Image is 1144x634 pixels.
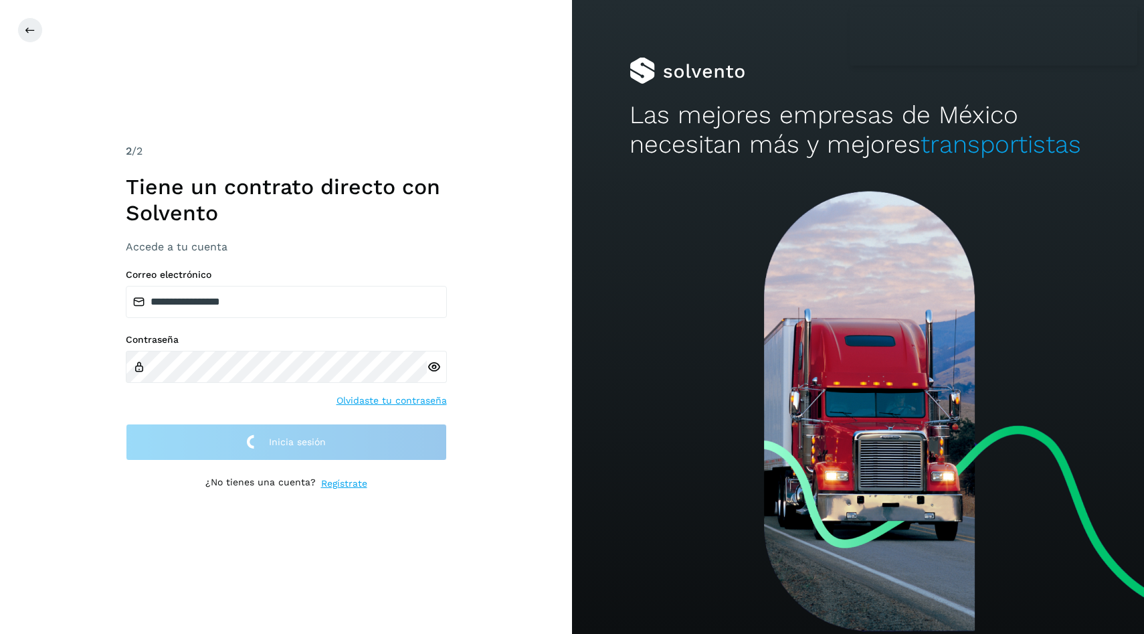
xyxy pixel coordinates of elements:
[321,477,367,491] a: Regístrate
[630,100,1087,160] h2: Las mejores empresas de México necesitan más y mejores
[126,334,447,345] label: Contraseña
[921,130,1081,159] span: transportistas
[126,143,447,159] div: /2
[126,269,447,281] label: Correo electrónico
[337,394,447,408] a: Olvidaste tu contraseña
[126,145,132,157] span: 2
[126,424,447,461] button: Inicia sesión
[205,477,316,491] p: ¿No tienes una cuenta?
[126,174,447,226] h1: Tiene un contrato directo con Solvento
[269,437,326,447] span: Inicia sesión
[126,240,447,253] h3: Accede a tu cuenta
